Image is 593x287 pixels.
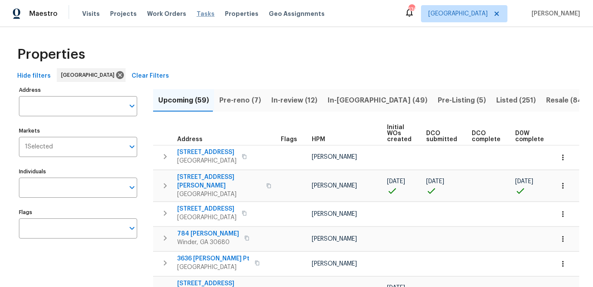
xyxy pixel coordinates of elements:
[110,9,137,18] span: Projects
[19,128,137,133] label: Markets
[271,94,317,106] span: In-review (12)
[528,9,580,18] span: [PERSON_NAME]
[219,94,261,106] span: Pre-reno (7)
[426,178,444,184] span: [DATE]
[387,178,405,184] span: [DATE]
[126,181,138,193] button: Open
[177,157,237,165] span: [GEOGRAPHIC_DATA]
[19,169,137,174] label: Individuals
[312,154,357,160] span: [PERSON_NAME]
[428,9,488,18] span: [GEOGRAPHIC_DATA]
[19,210,137,215] label: Flags
[19,88,137,93] label: Address
[496,94,536,106] span: Listed (251)
[312,211,357,217] span: [PERSON_NAME]
[126,100,138,112] button: Open
[177,254,249,263] span: 3636 [PERSON_NAME] Pt
[312,236,357,242] span: [PERSON_NAME]
[158,94,209,106] span: Upcoming (59)
[387,124,412,142] span: Initial WOs created
[312,261,357,267] span: [PERSON_NAME]
[17,71,51,82] span: Hide filters
[312,183,357,189] span: [PERSON_NAME]
[281,136,297,142] span: Flags
[312,136,325,142] span: HPM
[177,148,237,157] span: [STREET_ADDRESS]
[328,94,427,106] span: In-[GEOGRAPHIC_DATA] (49)
[426,130,457,142] span: DCO submitted
[17,50,85,59] span: Properties
[147,9,186,18] span: Work Orders
[29,9,58,18] span: Maestro
[82,9,100,18] span: Visits
[177,136,203,142] span: Address
[409,5,415,14] div: 136
[177,213,237,222] span: [GEOGRAPHIC_DATA]
[177,230,239,238] span: 784 [PERSON_NAME]
[25,143,53,151] span: 1 Selected
[177,263,249,272] span: [GEOGRAPHIC_DATA]
[177,173,261,190] span: [STREET_ADDRESS][PERSON_NAME]
[472,130,501,142] span: DCO complete
[269,9,325,18] span: Geo Assignments
[128,68,172,84] button: Clear Filters
[177,238,239,247] span: Winder, GA 30680
[132,71,169,82] span: Clear Filters
[126,141,138,153] button: Open
[197,11,215,17] span: Tasks
[177,205,237,213] span: [STREET_ADDRESS]
[14,68,54,84] button: Hide filters
[126,222,138,234] button: Open
[515,178,533,184] span: [DATE]
[225,9,258,18] span: Properties
[515,130,544,142] span: D0W complete
[546,94,585,106] span: Resale (84)
[61,71,118,79] span: [GEOGRAPHIC_DATA]
[57,68,126,82] div: [GEOGRAPHIC_DATA]
[177,190,261,199] span: [GEOGRAPHIC_DATA]
[438,94,486,106] span: Pre-Listing (5)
